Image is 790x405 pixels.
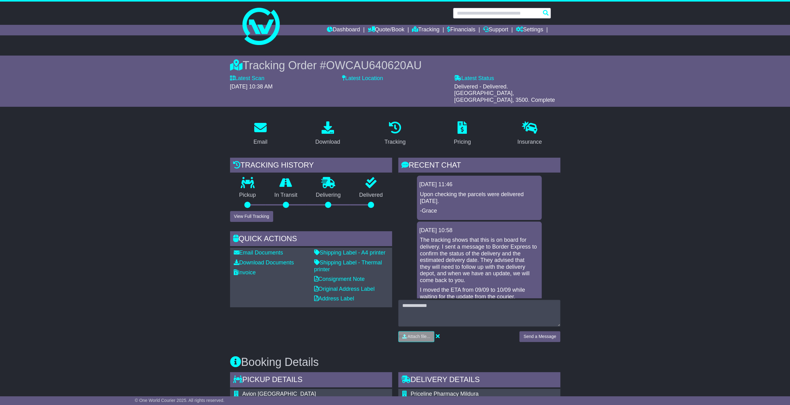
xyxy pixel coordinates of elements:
a: Quote/Book [368,25,404,35]
a: Financials [447,25,475,35]
a: Insurance [513,119,546,148]
div: Download [315,138,340,146]
p: Delivered [350,192,392,199]
div: Insurance [517,138,542,146]
span: Delivered - Delivered. [GEOGRAPHIC_DATA], [GEOGRAPHIC_DATA], 3500. Complete [454,83,555,103]
h3: Booking Details [230,356,560,368]
button: View Full Tracking [230,211,273,222]
a: Original Address Label [314,286,375,292]
a: Support [483,25,508,35]
a: Invoice [234,269,256,276]
span: Priceline Pharmacy Mildura [411,391,479,397]
p: Upon checking the parcels were delivered [DATE]. [420,191,539,205]
div: [DATE] 11:46 [419,181,539,188]
a: Pricing [450,119,475,148]
a: Shipping Label - A4 printer [314,250,386,256]
span: © One World Courier 2025. All rights reserved. [135,398,224,403]
div: Quick Actions [230,231,392,248]
a: Download [311,119,344,148]
a: Download Documents [234,259,294,266]
p: In Transit [265,192,307,199]
button: Send a Message [519,331,560,342]
a: Shipping Label - Thermal printer [314,259,382,272]
div: Tracking Order # [230,59,560,72]
div: RECENT CHAT [398,158,560,174]
div: Tracking history [230,158,392,174]
div: Pickup Details [230,372,392,389]
div: Email [253,138,267,146]
p: -Grace [420,208,539,214]
a: Email Documents [234,250,283,256]
a: Dashboard [327,25,360,35]
label: Latest Location [342,75,383,82]
div: Tracking [384,138,405,146]
div: Delivery Details [398,372,560,389]
label: Latest Status [454,75,494,82]
p: Delivering [307,192,350,199]
p: The tracking shows that this is on board for delivery. I sent a message to Border Express to conf... [420,237,539,284]
a: Address Label [314,295,354,302]
p: I moved the ETA from 09/09 to 10/09 while waiting for the update from the courier. [420,287,539,300]
label: Latest Scan [230,75,264,82]
div: [DATE] 10:58 [419,227,539,234]
a: Consignment Note [314,276,365,282]
span: Avion [GEOGRAPHIC_DATA] [242,391,316,397]
span: OWCAU640620AU [326,59,422,72]
a: Tracking [380,119,409,148]
span: [DATE] 10:38 AM [230,83,273,90]
a: Settings [516,25,543,35]
p: Pickup [230,192,265,199]
a: Tracking [412,25,439,35]
div: Pricing [454,138,471,146]
a: Email [249,119,271,148]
